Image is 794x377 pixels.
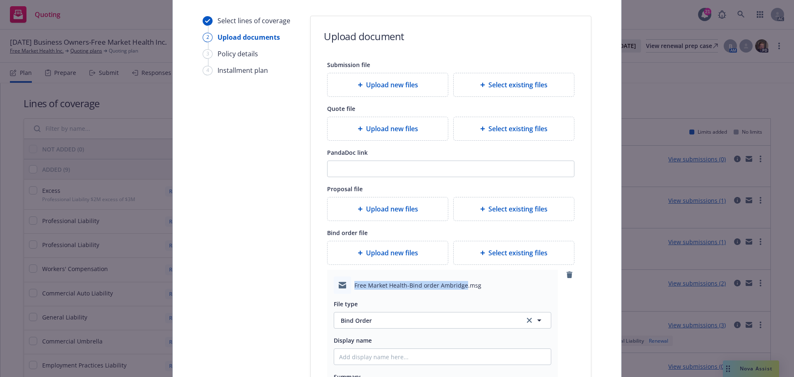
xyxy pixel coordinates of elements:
div: Upload new files [327,73,448,97]
span: Submission file [327,61,370,69]
div: Upload new files [327,241,448,265]
span: Select existing files [488,80,548,90]
div: 2 [203,33,213,42]
span: Upload new files [366,204,418,214]
div: Select existing files [453,73,574,97]
span: Quote file [327,105,355,113]
div: Select lines of coverage [218,16,290,26]
span: Bind order file [327,229,368,237]
span: Select existing files [488,124,548,134]
div: Policy details [218,49,258,59]
h1: Upload document [324,29,404,43]
div: Upload new files [327,117,448,141]
span: Select existing files [488,248,548,258]
a: remove [564,270,574,280]
div: Select existing files [453,197,574,221]
button: Bind Orderclear selection [334,312,551,329]
span: Upload new files [366,80,418,90]
span: Bind Order [341,316,515,325]
div: Installment plan [218,65,268,75]
div: Select existing files [453,117,574,141]
span: PandaDoc link [327,149,368,156]
span: Select existing files [488,204,548,214]
div: 3 [203,49,213,59]
span: File type [334,300,358,308]
div: Upload documents [218,32,280,42]
span: Upload new files [366,248,418,258]
div: Select existing files [453,241,574,265]
span: Free Market Health-Bind order Ambridge.msg [354,281,481,290]
span: Upload new files [366,124,418,134]
div: 4 [203,66,213,75]
span: Proposal file [327,185,363,193]
a: clear selection [524,315,534,325]
div: Upload new files [327,197,448,221]
span: Display name [334,336,372,344]
input: Add display name here... [334,349,551,365]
